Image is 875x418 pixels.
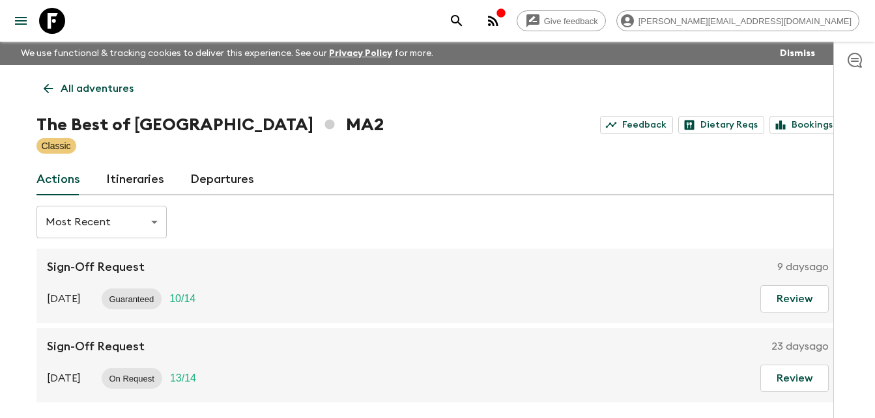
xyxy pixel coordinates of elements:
[329,49,392,58] a: Privacy Policy
[36,112,384,138] h1: The Best of [GEOGRAPHIC_DATA] MA2
[771,339,829,354] p: 23 days ago
[169,291,195,307] p: 10 / 14
[190,164,254,195] a: Departures
[760,365,829,392] button: Review
[631,16,859,26] span: [PERSON_NAME][EMAIL_ADDRESS][DOMAIN_NAME]
[517,10,606,31] a: Give feedback
[444,8,470,34] button: search adventures
[47,291,81,307] p: [DATE]
[47,339,145,354] p: Sign-Off Request
[61,81,134,96] p: All adventures
[47,370,81,386] p: [DATE]
[102,294,162,304] span: Guaranteed
[42,139,71,152] p: Classic
[777,44,818,63] button: Dismiss
[678,116,764,134] a: Dietary Reqs
[106,164,164,195] a: Itineraries
[16,42,438,65] p: We use functional & tracking cookies to deliver this experience. See our for more.
[769,116,839,134] a: Bookings
[537,16,605,26] span: Give feedback
[162,288,203,309] div: Trip Fill
[8,8,34,34] button: menu
[36,76,141,102] a: All adventures
[36,204,167,240] div: Most Recent
[47,259,145,275] p: Sign-Off Request
[777,259,829,275] p: 9 days ago
[616,10,859,31] div: [PERSON_NAME][EMAIL_ADDRESS][DOMAIN_NAME]
[170,370,196,386] p: 13 / 14
[102,374,162,383] span: On Request
[600,116,673,134] a: Feedback
[162,368,204,389] div: Trip Fill
[36,164,80,195] a: Actions
[760,285,829,313] button: Review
